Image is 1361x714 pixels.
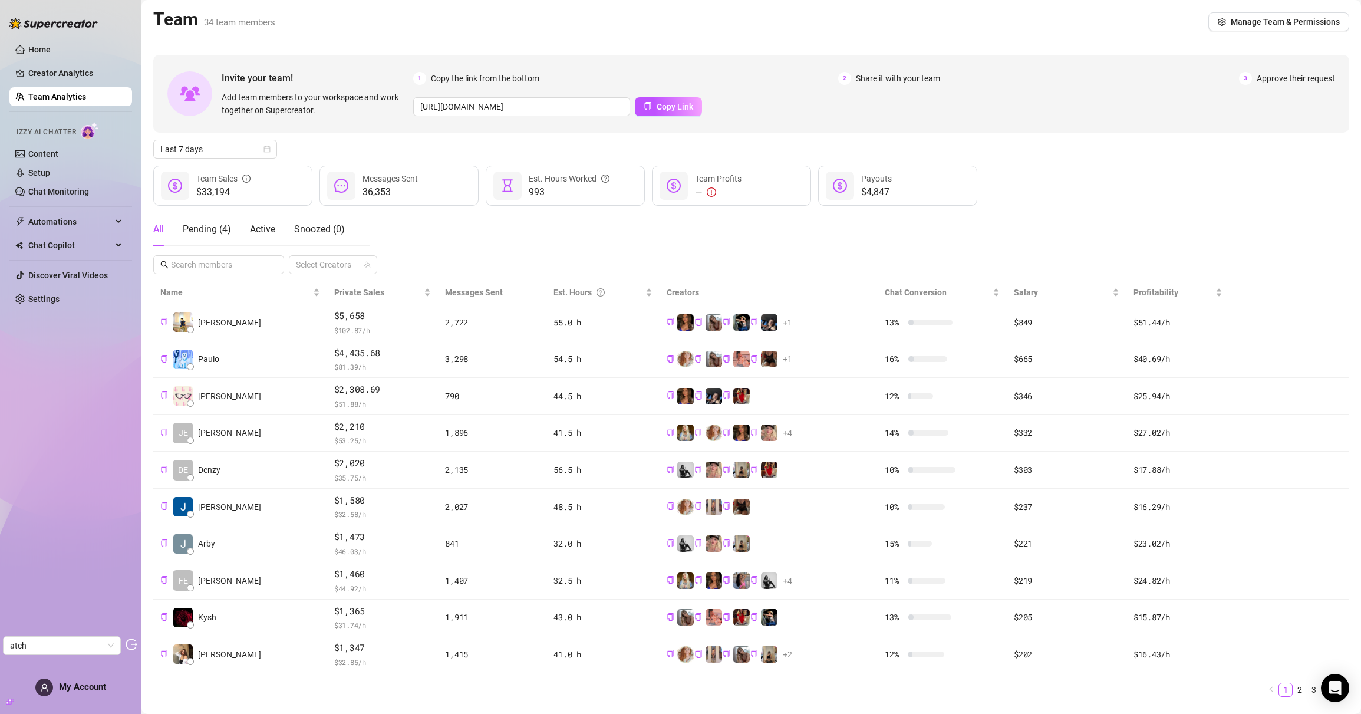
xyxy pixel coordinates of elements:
[667,466,674,473] span: copy
[334,324,431,336] span: $ 102.87 /h
[179,574,188,587] span: FE
[1014,288,1038,297] span: Salary
[171,258,268,271] input: Search members
[694,466,702,473] span: copy
[198,648,261,661] span: [PERSON_NAME]
[694,429,702,437] button: Copy Creator ID
[750,318,758,325] span: copy
[160,286,311,299] span: Name
[1014,390,1119,403] div: $346
[196,172,251,185] div: Team Sales
[160,355,168,364] button: Copy Teammate ID
[1014,574,1119,587] div: $219
[1014,463,1119,476] div: $303
[761,646,777,663] img: Natasha
[660,281,878,304] th: Creators
[694,650,702,657] span: copy
[1014,316,1119,329] div: $849
[1133,316,1222,329] div: $51.44 /h
[694,465,702,474] button: Copy Creator ID
[15,217,25,226] span: thunderbolt
[644,102,652,110] span: copy
[723,429,730,437] button: Copy Creator ID
[553,316,653,329] div: 55.0 h
[706,646,722,663] img: Victoria
[694,502,702,510] span: copy
[750,613,758,622] button: Copy Creator ID
[667,539,674,547] span: copy
[198,574,261,587] span: [PERSON_NAME]
[667,355,674,364] button: Copy Creator ID
[667,613,674,621] span: copy
[334,567,431,581] span: $1,460
[695,174,742,183] span: Team Profits
[1278,683,1293,697] li: 1
[667,318,674,327] button: Copy Creator ID
[1231,17,1340,27] span: Manage Team & Permissions
[667,650,674,657] span: copy
[783,353,792,366] span: + 1
[694,613,702,621] span: copy
[445,316,539,329] div: 2,722
[160,429,168,436] span: copy
[294,223,345,235] span: Snoozed ( 0 )
[885,611,904,624] span: 13 %
[1321,674,1349,702] div: Open Intercom Messenger
[1279,683,1292,696] a: 1
[334,619,431,631] span: $ 31.74 /h
[1014,501,1119,514] div: $237
[733,314,750,331] img: Kaliana
[334,530,431,544] span: $1,473
[677,535,694,552] img: Grace Hunt
[885,574,904,587] span: 11 %
[667,391,674,399] span: copy
[553,501,653,514] div: 48.5 h
[160,576,168,585] button: Copy Teammate ID
[667,576,674,584] span: copy
[861,174,892,183] span: Payouts
[1307,683,1320,696] a: 3
[334,583,431,594] span: $ 44.92 /h
[694,502,702,511] button: Copy Creator ID
[723,502,730,511] button: Copy Creator ID
[263,146,271,153] span: calendar
[160,318,168,327] button: Copy Teammate ID
[334,420,431,434] span: $2,210
[761,314,777,331] img: Lakelyn
[761,572,777,589] img: Grace Hunt
[733,462,750,478] img: Natasha
[783,316,792,329] span: + 1
[635,97,702,116] button: Copy Link
[677,572,694,589] img: Kleio
[15,241,23,249] img: Chat Copilot
[667,465,674,474] button: Copy Creator ID
[723,391,730,400] button: Copy Creator ID
[885,501,904,514] span: 10 %
[667,539,674,548] button: Copy Creator ID
[160,355,168,363] span: copy
[706,388,722,404] img: Lakelyn
[667,355,674,363] span: copy
[838,72,851,85] span: 2
[198,501,261,514] span: [PERSON_NAME]
[723,391,730,399] span: copy
[723,576,730,584] span: copy
[694,539,702,548] button: Copy Creator ID
[677,388,694,404] img: Kenzie
[553,286,643,299] div: Est. Hours
[885,426,904,439] span: 14 %
[445,463,539,476] div: 2,135
[833,179,847,193] span: dollar-circle
[667,179,681,193] span: dollar-circle
[706,499,722,515] img: Victoria
[1133,353,1222,366] div: $40.69 /h
[445,426,539,439] div: 1,896
[160,613,168,622] button: Copy Teammate ID
[677,425,694,441] img: Kleio
[160,650,168,657] span: copy
[198,463,220,476] span: Denzy
[529,185,609,199] span: 993
[723,576,730,585] button: Copy Creator ID
[160,391,168,399] span: copy
[334,604,431,618] span: $1,365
